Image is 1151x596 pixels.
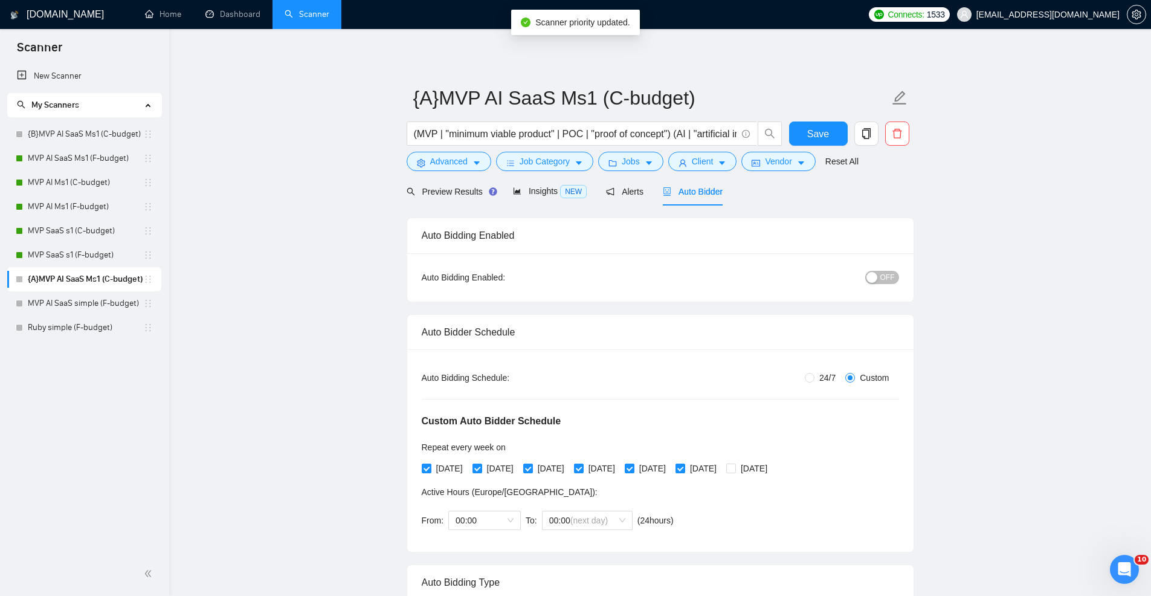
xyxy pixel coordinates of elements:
[422,371,581,384] div: Auto Bidding Schedule:
[7,39,72,64] span: Scanner
[825,155,859,168] a: Reset All
[482,462,518,475] span: [DATE]
[7,146,161,170] li: MVP AI SaaS Ms1 (F-budget)
[143,226,153,236] span: holder
[7,291,161,316] li: MVP AI SaaS simple (F-budget)
[797,158,805,167] span: caret-down
[885,121,909,146] button: delete
[742,130,750,138] span: info-circle
[679,158,687,167] span: user
[622,155,640,168] span: Jobs
[758,121,782,146] button: search
[758,128,781,139] span: search
[765,155,792,168] span: Vendor
[472,158,481,167] span: caret-down
[854,121,879,146] button: copy
[407,187,415,196] span: search
[407,152,491,171] button: settingAdvancedcaret-down
[634,462,671,475] span: [DATE]
[575,158,583,167] span: caret-down
[570,516,608,525] span: (next day)
[496,152,593,171] button: barsJob Categorycaret-down
[10,5,19,25] img: logo
[422,487,598,497] span: Active Hours ( Europe/[GEOGRAPHIC_DATA] ):
[7,170,161,195] li: MVP AI Ms1 (C-budget)
[663,187,723,196] span: Auto Bidder
[28,267,143,291] a: {A}MVP AI SaaS Ms1 (C-budget)
[28,219,143,243] a: MVP SaaS s1 (C-budget)
[892,90,908,106] span: edit
[506,158,515,167] span: bars
[143,274,153,284] span: holder
[31,100,79,110] span: My Scanners
[513,186,587,196] span: Insights
[28,291,143,316] a: MVP AI SaaS simple (F-budget)
[17,100,79,110] span: My Scanners
[880,271,895,284] span: OFF
[1110,555,1139,584] iframe: Intercom live chat
[1127,10,1146,19] a: setting
[28,243,143,267] a: MVP SaaS s1 (F-budget)
[598,152,663,171] button: folderJobscaret-down
[422,218,899,253] div: Auto Bidding Enabled
[456,511,514,530] span: 00:00
[752,158,760,167] span: idcard
[685,462,721,475] span: [DATE]
[414,126,737,141] input: Search Freelance Jobs...
[814,371,840,384] span: 24/7
[422,516,444,525] span: From:
[7,195,161,219] li: MVP AI Ms1 (F-budget)
[960,10,969,19] span: user
[927,8,945,21] span: 1533
[533,462,569,475] span: [DATE]
[645,158,653,167] span: caret-down
[417,158,425,167] span: setting
[7,219,161,243] li: MVP SaaS s1 (C-budget)
[1127,10,1146,19] span: setting
[7,267,161,291] li: {A}MVP AI SaaS Ms1 (C-budget)
[488,186,498,197] div: Tooltip anchor
[521,18,530,27] span: check-circle
[205,9,260,19] a: dashboardDashboard
[28,146,143,170] a: MVP AI SaaS Ms1 (F-budget)
[668,152,737,171] button: userClientcaret-down
[888,8,924,21] span: Connects:
[1135,555,1149,565] span: 10
[663,187,671,196] span: robot
[526,516,537,525] span: To:
[513,187,521,195] span: area-chart
[584,462,620,475] span: [DATE]
[855,371,894,384] span: Custom
[407,187,494,196] span: Preview Results
[7,122,161,146] li: {B}MVP AI SaaS Ms1 (C-budget)
[1127,5,1146,24] button: setting
[430,155,468,168] span: Advanced
[28,170,143,195] a: MVP AI Ms1 (C-budget)
[789,121,848,146] button: Save
[28,316,143,340] a: Ruby simple (F-budget)
[143,299,153,308] span: holder
[520,155,570,168] span: Job Category
[285,9,329,19] a: searchScanner
[535,18,630,27] span: Scanner priority updated.
[7,316,161,340] li: Ruby simple (F-budget)
[422,442,506,452] span: Repeat every week on
[7,64,161,88] li: New Scanner
[145,9,181,19] a: homeHome
[874,10,884,19] img: upwork-logo.png
[143,323,153,332] span: holder
[606,187,643,196] span: Alerts
[28,195,143,219] a: MVP AI Ms1 (F-budget)
[28,122,143,146] a: {B}MVP AI SaaS Ms1 (C-budget)
[143,129,153,139] span: holder
[549,511,625,530] span: 00:00
[413,83,889,113] input: Scanner name...
[431,462,468,475] span: [DATE]
[422,414,561,429] h5: Custom Auto Bidder Schedule
[17,100,25,109] span: search
[560,185,587,198] span: NEW
[855,128,878,139] span: copy
[606,187,614,196] span: notification
[692,155,714,168] span: Client
[422,315,899,349] div: Auto Bidder Schedule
